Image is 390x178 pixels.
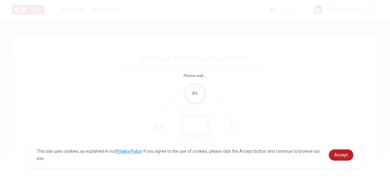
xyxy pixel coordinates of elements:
[29,141,361,168] div: cookieconsent
[183,74,207,78] span: Please wait...
[192,90,198,97] div: 0%
[116,149,142,154] a: Privacy Policy
[37,149,320,161] span: This site uses cookies, as explained in our . If you agree to the use of cookies, please click th...
[329,149,353,161] a: dismiss cookie message
[334,152,348,157] span: Accept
